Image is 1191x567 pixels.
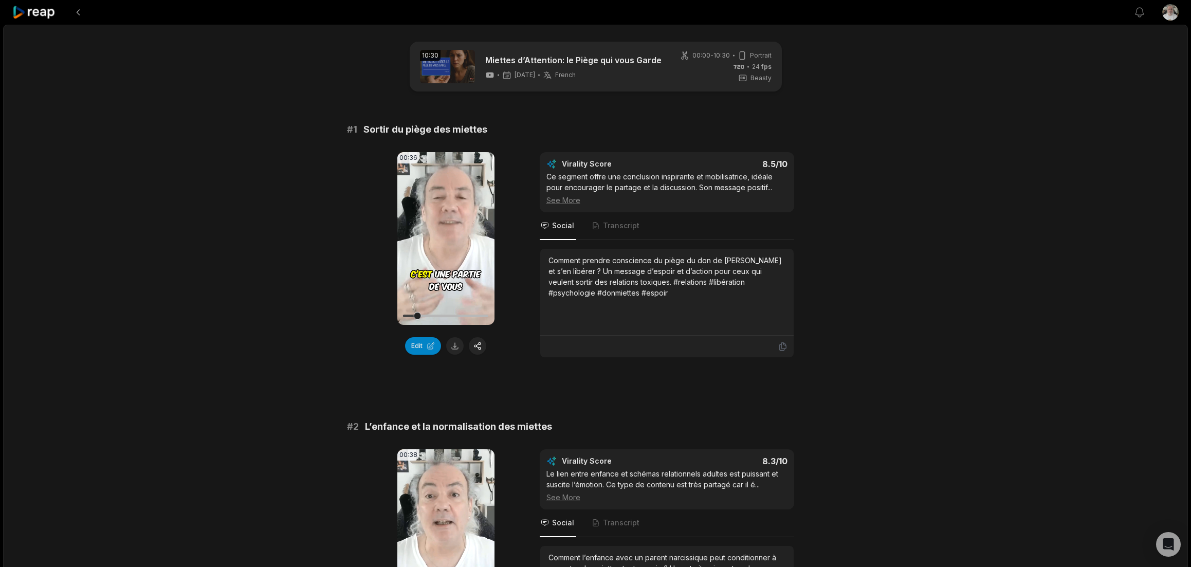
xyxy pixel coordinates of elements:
span: Transcript [603,518,639,528]
button: Edit [405,337,441,355]
div: Ce segment offre une conclusion inspirante et mobilisatrice, idéale pour encourager le partage et... [546,171,787,206]
div: Open Intercom Messenger [1156,532,1181,557]
span: Social [552,518,574,528]
a: Miettes d’Attention: le Piège qui vous Garde [485,54,662,66]
span: Social [552,221,574,231]
span: # 1 [347,122,357,137]
span: # 2 [347,419,359,434]
div: Comment prendre conscience du piège du don de [PERSON_NAME] et s’en libérer ? Un message d’espoir... [548,255,785,298]
div: 8.5 /10 [677,159,787,169]
div: See More [546,492,787,503]
div: Virality Score [562,159,672,169]
span: L’enfance et la normalisation des miettes [365,419,552,434]
span: 00:00 - 10:30 [692,51,730,60]
div: 8.3 /10 [677,456,787,466]
nav: Tabs [540,212,794,240]
nav: Tabs [540,509,794,537]
div: Le lien entre enfance et schémas relationnels adultes est puissant et suscite l’émotion. Ce type ... [546,468,787,503]
span: French [555,71,576,79]
video: Your browser does not support mp4 format. [397,152,494,325]
div: Virality Score [562,456,672,466]
span: Transcript [603,221,639,231]
span: Portrait [750,51,772,60]
div: See More [546,195,787,206]
span: 24 [752,62,772,71]
span: [DATE] [515,71,535,79]
span: Sortir du piège des miettes [363,122,487,137]
span: Beasty [750,74,772,83]
span: fps [761,63,772,70]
